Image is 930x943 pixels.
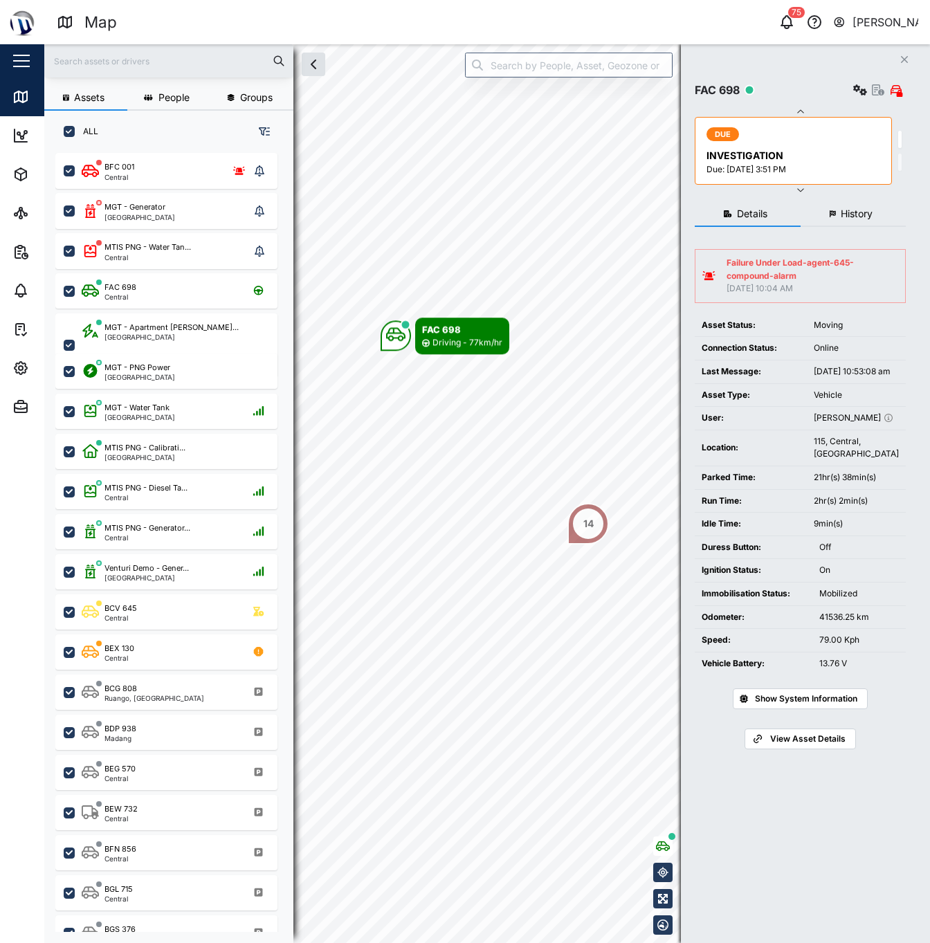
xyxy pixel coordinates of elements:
span: Show System Information [755,689,857,708]
div: MTIS PNG - Water Tan... [104,241,191,253]
span: Assets [74,93,104,102]
input: Search by People, Asset, Geozone or Place [465,53,673,77]
div: User: [702,412,800,425]
div: INVESTIGATION [706,148,883,163]
div: Reports [36,244,83,259]
div: Last Message: [702,365,800,378]
div: Madang [104,735,136,742]
div: MGT - Water Tank [104,402,170,414]
div: Ruango, [GEOGRAPHIC_DATA] [104,695,204,702]
div: BEG 570 [104,763,136,775]
div: [DATE] 10:53:08 am [814,365,899,378]
div: Central [104,775,136,782]
div: Map marker [381,318,509,354]
div: [GEOGRAPHIC_DATA] [104,574,189,581]
div: BGS 376 [104,924,136,935]
div: Central [104,614,137,621]
div: Vehicle Battery: [702,657,805,670]
button: [PERSON_NAME] [832,12,919,32]
div: Central [104,254,191,261]
div: Odometer: [702,611,805,624]
div: Mobilized [819,587,899,601]
div: BGL 715 [104,884,133,895]
div: Due: [DATE] 3:51 PM [706,163,883,176]
div: 75 [788,7,805,18]
div: Location: [702,441,800,455]
div: Duress Button: [702,541,805,554]
div: Admin [36,399,77,414]
div: 115, Central, [GEOGRAPHIC_DATA] [814,435,899,461]
span: Details [737,209,767,219]
div: [GEOGRAPHIC_DATA] [104,374,175,381]
span: History [841,209,873,219]
div: Moving [814,319,899,332]
div: [GEOGRAPHIC_DATA] [104,414,175,421]
div: Dashboard [36,128,98,143]
span: View Asset Details [770,729,846,749]
div: [PERSON_NAME] [852,14,919,31]
div: BCV 645 [104,603,137,614]
div: Central [104,895,133,902]
div: Venturi Demo - Gener... [104,562,189,574]
div: On [819,564,899,577]
div: Speed: [702,634,805,647]
div: Map marker [567,503,609,544]
div: Parked Time: [702,471,800,484]
div: BFN 856 [104,843,136,855]
div: 13.76 V [819,657,899,670]
div: 2hr(s) 2min(s) [814,495,899,508]
div: Run Time: [702,495,800,508]
div: Central [104,855,136,862]
div: 14 [583,516,594,531]
div: [GEOGRAPHIC_DATA] [104,333,239,340]
div: Asset Type: [702,389,800,402]
span: Groups [240,93,273,102]
div: Driving - 77km/hr [432,336,502,349]
div: MGT - Apartment [PERSON_NAME]... [104,322,239,333]
div: Connection Status: [702,342,800,355]
div: FAC 698 [422,322,502,336]
div: Asset Status: [702,319,800,332]
div: 79.00 Kph [819,634,899,647]
div: Settings [36,360,85,376]
div: Online [814,342,899,355]
div: Central [104,534,190,541]
button: Show System Information [733,688,868,709]
div: [DATE] 10:04 AM [727,282,898,295]
div: Central [104,494,188,501]
div: Sites [36,205,69,221]
div: Ignition Status: [702,564,805,577]
div: 21hr(s) 38min(s) [814,471,899,484]
div: Central [104,815,138,822]
canvas: Map [44,44,930,943]
div: MGT - Generator [104,201,165,213]
span: People [158,93,190,102]
div: FAC 698 [695,82,740,99]
div: FAC 698 [104,282,136,293]
div: BCG 808 [104,683,137,695]
div: [PERSON_NAME] [814,412,899,425]
div: MTIS PNG - Generator... [104,522,190,534]
input: Search assets or drivers [53,51,285,71]
div: Map [84,10,117,35]
div: BFC 001 [104,161,134,173]
div: Central [104,174,134,181]
div: Failure Under Load-agent-645-compound-alarm [727,257,898,282]
div: Central [104,654,134,661]
div: Vehicle [814,389,899,402]
div: grid [55,148,293,932]
img: Main Logo [7,7,37,37]
label: ALL [75,126,98,137]
div: MTIS PNG - Diesel Ta... [104,482,188,494]
div: MGT - PNG Power [104,362,170,374]
div: BDP 938 [104,723,136,735]
div: 9min(s) [814,518,899,531]
div: [GEOGRAPHIC_DATA] [104,214,175,221]
span: DUE [715,128,731,140]
div: [GEOGRAPHIC_DATA] [104,454,185,461]
div: MTIS PNG - Calibrati... [104,442,185,454]
div: Off [819,541,899,554]
div: Central [104,293,136,300]
div: Idle Time: [702,518,800,531]
div: Assets [36,167,79,182]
